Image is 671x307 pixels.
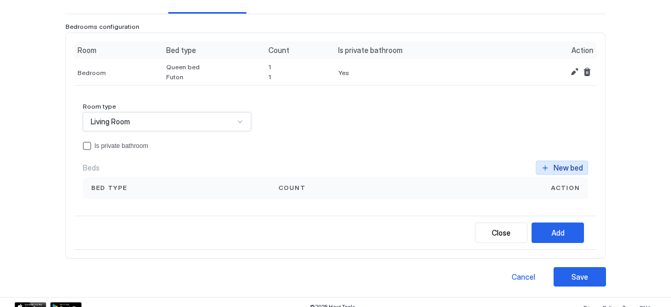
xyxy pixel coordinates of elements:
[66,23,139,30] span: Bedrooms configuration
[94,142,588,150] div: Is private bathroom
[78,69,106,77] span: Bedroom
[551,227,565,238] div: Add
[475,223,527,243] button: Close
[497,267,549,287] button: Cancel
[10,271,36,297] iframe: Intercom live chat
[83,163,100,173] span: Beds
[91,183,127,193] span: Bed type
[554,267,606,287] button: Save
[512,271,535,282] div: Cancel
[571,46,593,55] span: Action
[338,46,403,55] span: Is private bathroom
[166,73,200,81] span: Futon
[78,46,96,55] span: Room
[278,183,306,193] span: Count
[532,223,584,243] button: Add
[554,162,583,173] div: New bed
[568,66,581,78] button: Edit
[166,63,200,71] span: Queen bed
[268,63,271,71] span: 1
[551,183,580,193] span: Action
[338,69,349,77] span: Yes
[268,73,271,81] span: 1
[571,271,588,282] div: Save
[91,117,130,126] span: Living Room
[268,46,289,55] span: Count
[536,161,588,175] button: New bed
[492,227,511,238] div: Close
[83,142,588,150] div: privateBathroom
[83,102,116,110] span: Room type
[166,46,196,55] span: Bed type
[581,66,593,78] button: Remove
